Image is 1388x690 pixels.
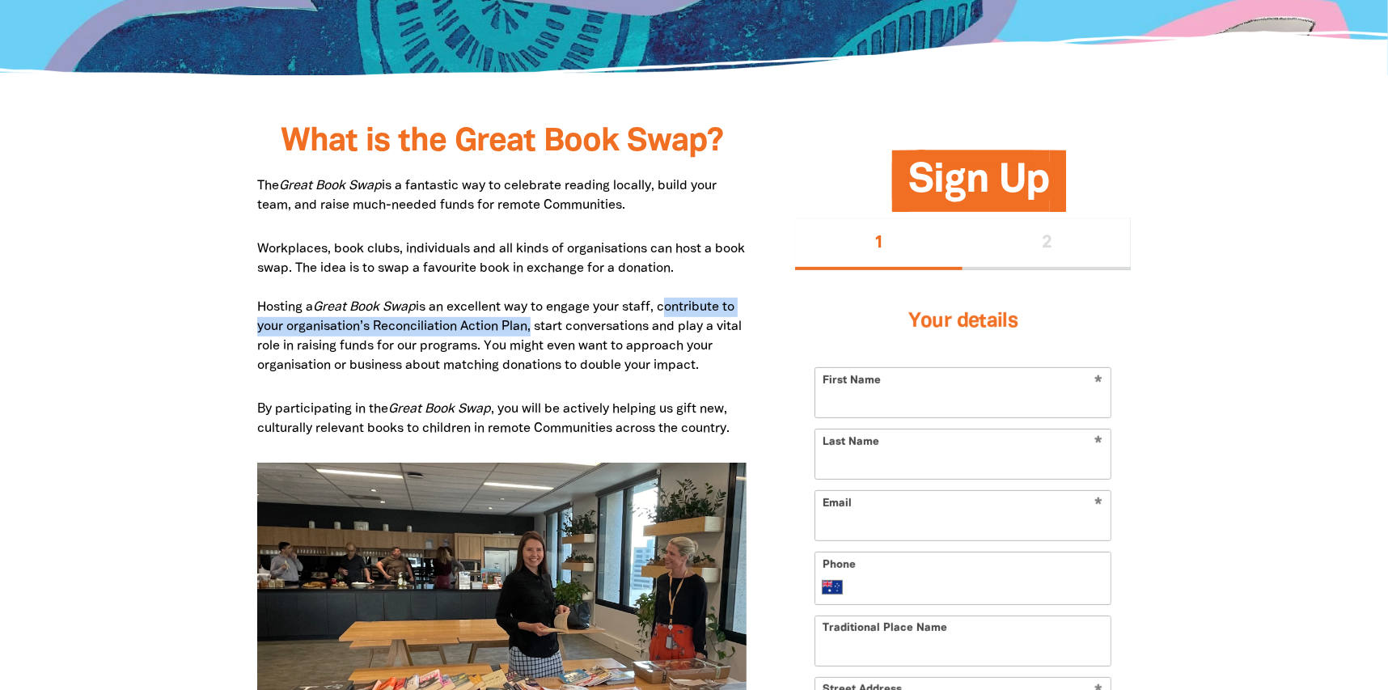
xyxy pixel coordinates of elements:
[279,180,382,192] em: Great Book Swap
[257,176,747,215] p: The is a fantastic way to celebrate reading locally, build your team, and raise much-needed funds...
[815,290,1111,354] h3: Your details
[388,404,491,415] em: Great Book Swap
[313,302,416,313] em: Great Book Swap
[795,218,963,270] button: Stage 1
[257,239,747,375] p: Workplaces, book clubs, individuals and all kinds of organisations can host a book swap. The idea...
[908,163,1049,212] span: Sign Up
[281,127,723,157] span: What is the Great Book Swap?
[257,400,747,438] p: By participating in the , you will be actively helping us gift new, culturally relevant books to ...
